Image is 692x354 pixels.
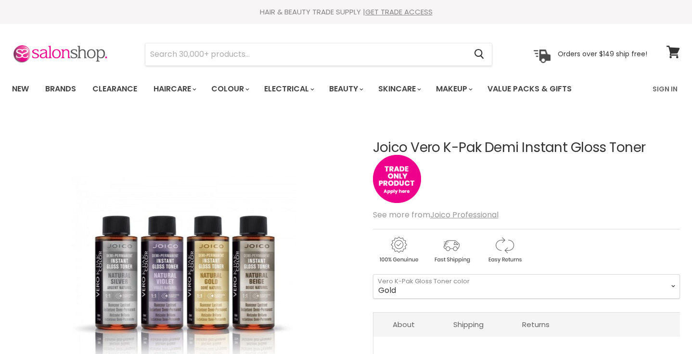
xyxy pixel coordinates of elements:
[466,43,492,65] button: Search
[426,235,477,265] img: shipping.gif
[371,79,427,99] a: Skincare
[257,79,320,99] a: Electrical
[373,209,499,220] span: See more from
[373,140,680,155] h1: Joico Vero K-Pak Demi Instant Gloss Toner
[85,79,144,99] a: Clearance
[503,313,569,336] a: Returns
[434,313,503,336] a: Shipping
[146,79,202,99] a: Haircare
[145,43,492,66] form: Product
[373,155,421,203] img: tradeonly_small.jpg
[373,313,434,336] a: About
[365,7,433,17] a: GET TRADE ACCESS
[430,209,499,220] a: Joico Professional
[558,50,647,58] p: Orders over $149 ship free!
[204,79,255,99] a: Colour
[479,235,530,265] img: returns.gif
[647,79,683,99] a: Sign In
[5,79,36,99] a: New
[38,79,83,99] a: Brands
[429,79,478,99] a: Makeup
[373,235,424,265] img: genuine.gif
[5,75,613,103] ul: Main menu
[322,79,369,99] a: Beauty
[145,43,466,65] input: Search
[480,79,579,99] a: Value Packs & Gifts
